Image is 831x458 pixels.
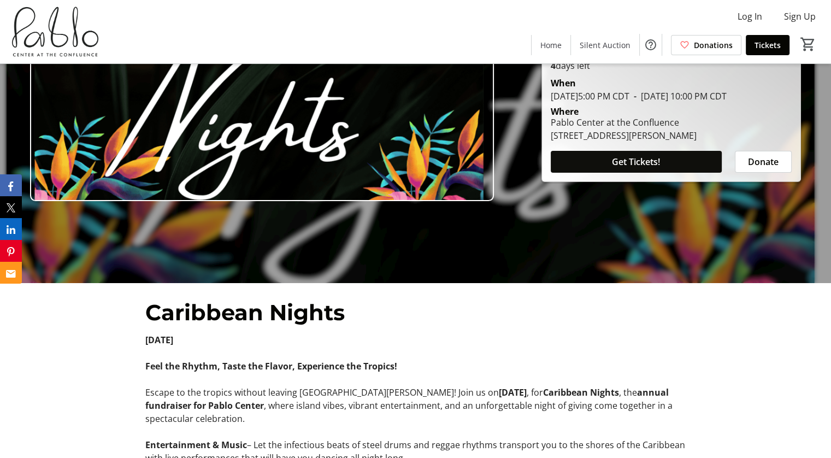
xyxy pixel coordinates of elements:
span: [DATE] 10:00 PM CDT [629,90,727,102]
span: Sign Up [784,10,816,23]
div: Pablo Center at the Confluence [551,116,697,129]
button: Help [640,34,662,56]
span: Get Tickets! [612,155,660,168]
button: Donate [735,151,792,173]
strong: Caribbean Nights [543,386,619,398]
button: Log In [729,8,771,25]
span: Silent Auction [580,39,630,51]
span: [DATE] 5:00 PM CDT [551,90,629,102]
p: days left [551,59,792,72]
a: Home [532,35,570,55]
button: Get Tickets! [551,151,722,173]
div: [STREET_ADDRESS][PERSON_NAME] [551,129,697,142]
span: - [629,90,641,102]
span: Donate [748,155,779,168]
strong: Entertainment & Music [145,439,247,451]
a: Silent Auction [571,35,639,55]
p: Caribbean Nights [145,296,686,329]
span: 4 [551,60,556,72]
div: When [551,77,576,90]
span: Donations [694,39,733,51]
button: Sign Up [775,8,824,25]
div: Where [551,107,579,116]
button: Cart [798,34,818,54]
a: Tickets [746,35,789,55]
strong: [DATE] [145,334,173,346]
img: Pablo Center's Logo [7,4,104,59]
strong: Feel the Rhythm, Taste the Flavor, Experience the Tropics! [145,360,397,372]
a: Donations [671,35,741,55]
span: Log In [738,10,762,23]
p: Escape to the tropics without leaving [GEOGRAPHIC_DATA][PERSON_NAME]! Join us on , for , the , wh... [145,386,686,425]
span: Tickets [755,39,781,51]
span: Home [540,39,562,51]
strong: [DATE] [499,386,527,398]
